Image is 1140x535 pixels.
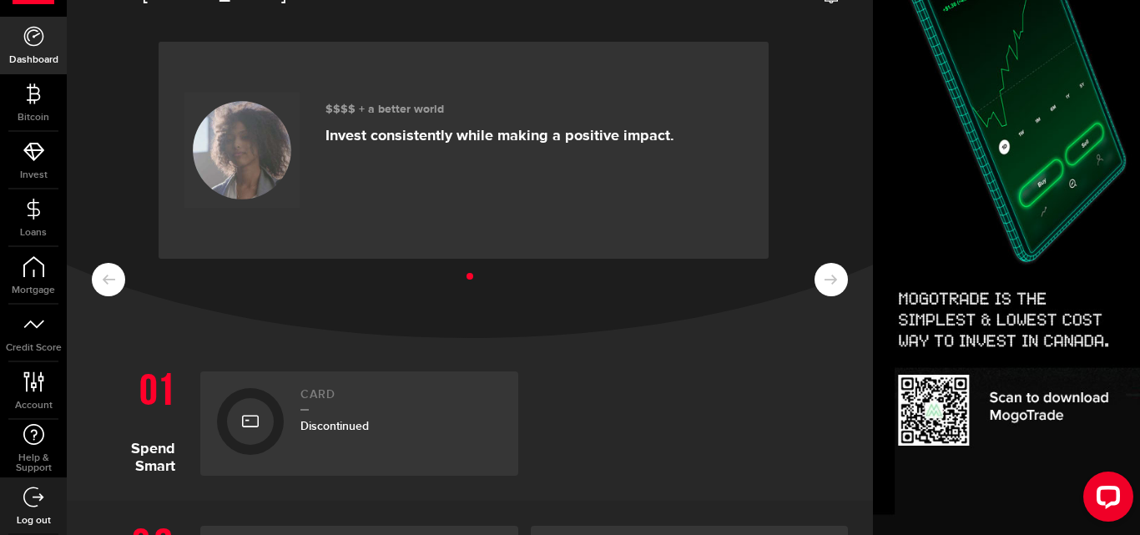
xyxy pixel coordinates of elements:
[300,419,369,433] span: Discontinued
[325,127,674,145] p: Invest consistently while making a positive impact.
[300,388,502,411] h2: Card
[159,42,769,259] a: $$$$ + a better world Invest consistently while making a positive impact.
[92,363,188,476] h1: Spend Smart
[200,371,518,476] a: CardDiscontinued
[325,103,674,117] h3: $$$$ + a better world
[1070,465,1140,535] iframe: LiveChat chat widget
